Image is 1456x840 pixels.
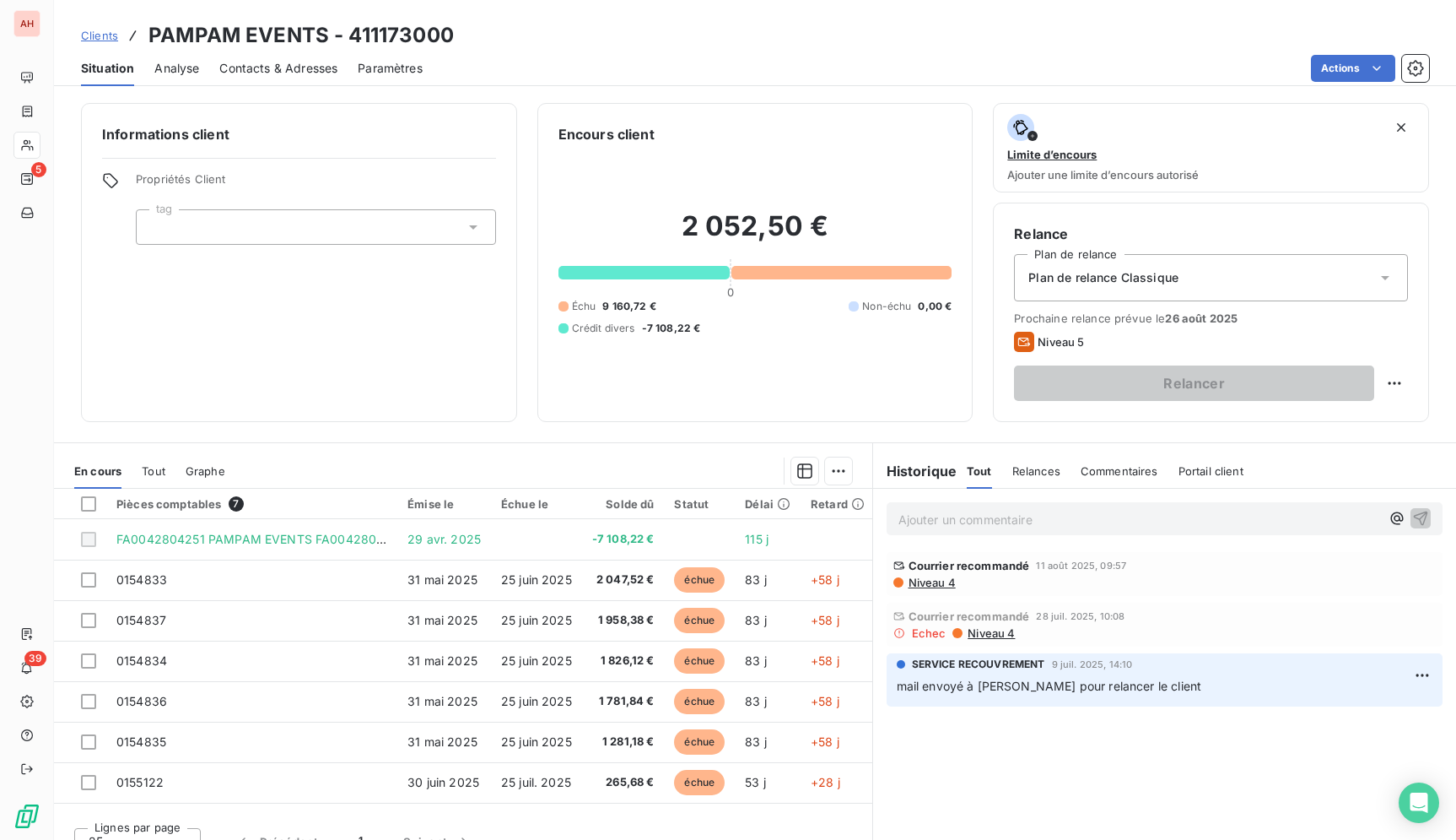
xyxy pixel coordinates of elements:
span: 83 j [745,734,767,749]
span: 11 août 2025, 09:57 [1036,561,1126,571]
div: Statut [674,497,725,511]
span: Clients [81,29,118,42]
span: 1 281,18 € [592,734,655,751]
span: Situation [81,60,134,77]
span: Contacts & Adresses [219,60,337,77]
span: échue [674,567,725,593]
span: 7 [229,496,244,512]
span: 9 160,72 € [602,299,656,314]
div: Solde dû [592,497,655,511]
span: 1 958,38 € [592,612,655,629]
span: échue [674,608,725,633]
span: 31 mai 2025 [407,694,477,708]
span: 31 mai 2025 [407,613,477,627]
span: Plan de relance Classique [1028,269,1178,286]
img: Logo LeanPay [13,803,40,830]
span: 1 826,12 € [592,653,655,669]
span: Echec [912,626,946,640]
span: +58 j [811,694,839,708]
div: Pièces comptables [116,496,387,512]
span: 9 juil. 2025, 14:10 [1052,659,1133,669]
span: 26 août 2025 [1165,312,1238,325]
span: Courrier recommandé [909,610,1030,623]
span: +28 j [811,775,840,789]
h6: Relance [1014,224,1408,244]
span: 0154836 [116,694,167,708]
h2: 2 052,50 € [558,209,952,260]
span: Paramètres [358,60,423,77]
a: Clients [81,27,118,44]
span: échue [674,648,725,674]
span: Analyse [154,60,199,77]
span: 0155122 [116,775,164,789]
div: Délai [745,497,790,511]
span: 83 j [745,613,767,627]
h3: PAMPAM EVENTS - 411173000 [148,20,454,51]
span: FA0042804251 PAMPAM EVENTS FA0042804251 SCTOUT99ZHKRUQBOPSNNO [116,532,583,546]
span: 83 j [745,694,767,708]
span: Niveau 4 [966,626,1015,640]
span: 0154837 [116,613,166,627]
h6: Informations client [102,124,496,144]
span: échue [674,729,725,755]
span: 0154833 [116,572,167,587]
span: 53 j [745,775,766,789]
span: 31 mai 2025 [407,734,477,749]
span: 265,68 € [592,774,655,791]
span: +58 j [811,613,839,627]
span: 25 juin 2025 [501,613,572,627]
span: 31 mai 2025 [407,653,477,668]
div: Retard [811,497,865,511]
span: échue [674,689,725,714]
span: Ajouter une limite d’encours autorisé [1007,168,1199,182]
span: Relances [1012,464,1060,478]
span: 25 juin 2025 [501,734,572,749]
span: mail envoyé à [PERSON_NAME] pour relancer le client [897,679,1202,693]
span: 115 j [745,532,768,546]
button: Relancer [1014,366,1374,401]
h6: Historique [873,461,957,481]
span: 25 juin 2025 [501,653,572,668]
span: 1 781,84 € [592,693,655,710]
span: Non-échu [862,299,911,314]
h6: Encours client [558,124,655,144]
span: Échu [572,299,596,314]
span: Graphe [186,464,225,478]
span: 0 [727,285,734,299]
span: +58 j [811,572,839,587]
span: 0,00 € [918,299,952,314]
span: Niveau 4 [907,576,956,589]
span: SERVICE RECOUVREMENT [912,657,1045,672]
button: Limite d’encoursAjouter une limite d’encours autorisé [993,103,1429,192]
div: AH [13,10,40,37]
span: Niveau 5 [1038,335,1084,349]
span: 31 mai 2025 [407,572,477,587]
span: 83 j [745,653,767,668]
div: Émise le [407,497,481,511]
span: +58 j [811,734,839,749]
span: Tout [967,464,992,478]
button: Actions [1311,55,1395,82]
span: Courrier recommandé [909,559,1030,572]
span: 30 juin 2025 [407,775,479,789]
span: Portail client [1178,464,1243,478]
span: Commentaires [1081,464,1158,478]
span: Propriétés Client [136,172,496,196]
div: Échue le [501,497,572,511]
a: 5 [13,165,40,192]
span: -7 108,22 € [592,531,655,548]
div: Open Intercom Messenger [1399,783,1439,823]
span: 25 juin 2025 [501,572,572,587]
span: 25 juil. 2025 [501,775,571,789]
span: En cours [74,464,121,478]
span: 25 juin 2025 [501,694,572,708]
span: Limite d’encours [1007,148,1097,161]
span: 83 j [745,572,767,587]
span: 2 047,52 € [592,572,655,588]
span: Crédit divers [572,321,635,336]
span: 39 [24,651,46,666]
span: -7 108,22 € [642,321,701,336]
span: Tout [142,464,165,478]
span: 0154834 [116,653,167,668]
input: Ajouter une valeur [150,219,164,235]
